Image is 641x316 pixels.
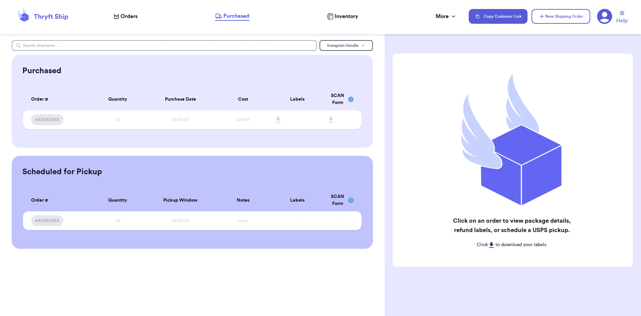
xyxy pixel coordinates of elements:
[35,218,59,223] span: #XXXXXXXX
[237,118,249,122] span: $XX.XX
[327,12,358,20] a: Inventory
[172,118,189,122] span: XX/XX/XX
[335,12,358,20] span: Inventory
[469,9,527,24] button: Copy Customer Link
[223,12,249,20] span: Purchased
[145,88,216,110] th: Purchase Date
[216,189,270,211] th: Notes
[22,66,61,76] h2: Purchased
[319,40,373,51] button: Instagram Handle
[341,219,342,223] span: -
[238,219,248,223] span: xxxxx
[23,189,91,211] th: Order #
[215,12,249,21] a: Purchased
[23,88,91,110] th: Order #
[145,189,216,211] th: Pickup Window
[114,12,138,20] a: Orders
[116,219,120,223] span: XX
[121,12,138,20] span: Orders
[22,167,102,177] h2: Scheduled for Pickup
[297,219,298,223] span: -
[444,241,581,248] p: Click to download your labels.
[91,189,145,211] th: Quantity
[616,11,628,25] a: Help
[216,88,270,110] th: Cost
[35,117,59,122] span: #XXXXXXXX
[616,17,628,25] span: Help
[531,9,590,24] button: New Shipping Order
[444,216,581,235] h2: Click on an order to view package details, refund labels, or schedule a USPS pickup.
[270,88,324,110] th: Labels
[91,88,145,110] th: Quantity
[327,43,359,47] span: Instagram Handle
[329,92,354,106] div: SCAN Form
[116,118,120,122] span: XX
[12,40,317,51] input: Search shipments...
[270,189,324,211] th: Labels
[436,12,457,20] div: More
[172,219,189,223] span: XX/XX/XX
[329,193,354,207] div: SCAN Form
